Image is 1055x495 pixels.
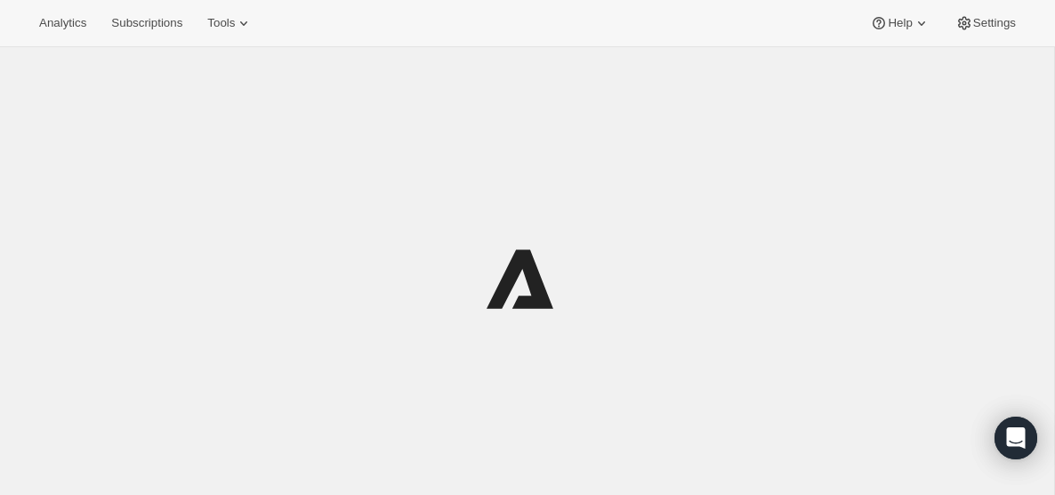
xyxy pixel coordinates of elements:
div: Open Intercom Messenger [995,417,1037,459]
button: Analytics [28,11,97,36]
span: Help [888,16,912,30]
span: Subscriptions [111,16,182,30]
button: Help [859,11,940,36]
span: Settings [973,16,1016,30]
button: Settings [945,11,1027,36]
button: Subscriptions [101,11,193,36]
span: Analytics [39,16,86,30]
span: Tools [207,16,235,30]
button: Tools [197,11,263,36]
